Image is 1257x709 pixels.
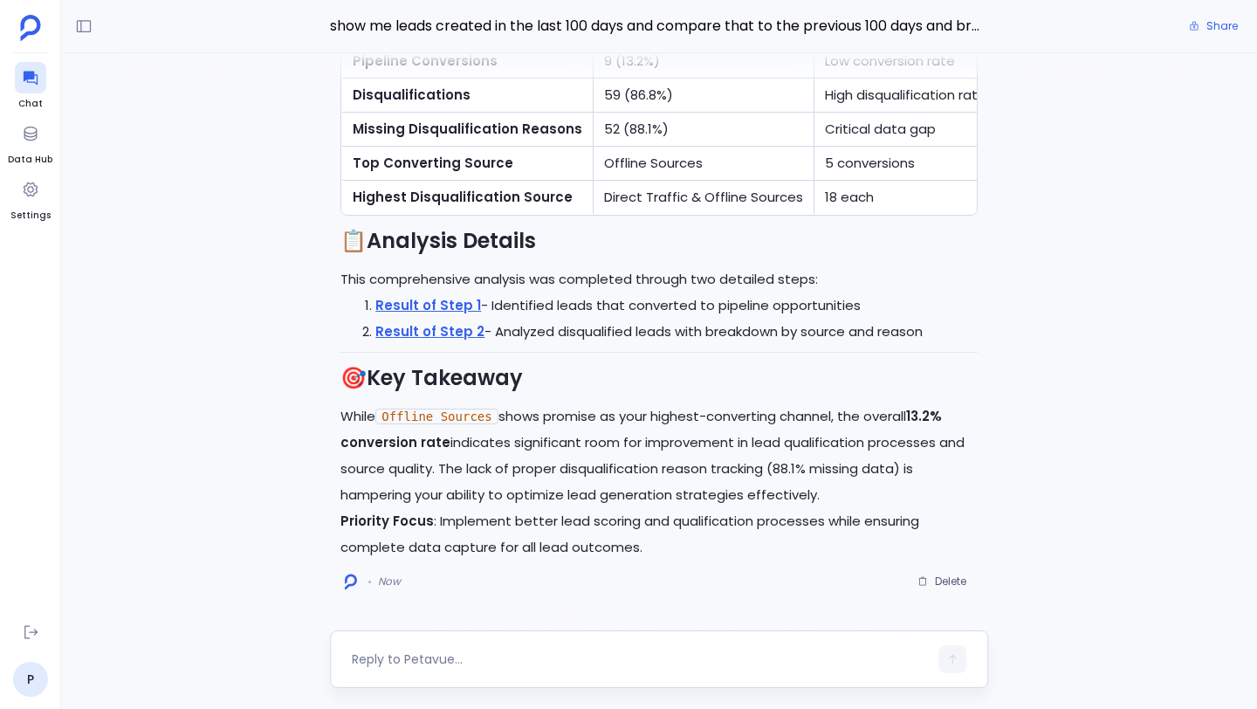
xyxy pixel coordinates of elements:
[340,512,434,530] strong: Priority Focus
[1178,14,1248,38] button: Share
[330,15,988,38] span: show me leads created in the last 100 days and compare that to the previous 100 days and break it...
[345,574,357,590] img: logo
[594,181,814,215] td: Direct Traffic & Offline Sources
[594,79,814,113] td: 59 (86.8%)
[375,319,978,345] li: - Analyzed disqualified leads with breakdown by source and reason
[8,153,52,167] span: Data Hub
[375,322,484,341] a: Result of Step 2
[367,226,536,255] strong: Analysis Details
[594,147,814,181] td: Offline Sources
[10,209,51,223] span: Settings
[340,266,978,293] p: This comprehensive analysis was completed through two detailed steps:
[20,15,41,41] img: petavue logo
[375,409,498,424] code: Offline Sources
[15,62,46,111] a: Chat
[906,568,978,595] button: Delete
[814,113,1040,147] td: Critical data gap
[340,226,978,256] h2: 📋
[15,97,46,111] span: Chat
[375,293,978,319] li: - Identified leads that converted to pipeline opportunities
[340,363,978,393] h2: 🎯
[1206,19,1238,33] span: Share
[340,508,978,561] p: : Implement better lead scoring and qualification processes while ensuring complete data capture ...
[353,188,573,206] strong: Highest Disqualification Source
[814,79,1040,113] td: High disqualification rate
[594,113,814,147] td: 52 (88.1%)
[814,181,1040,215] td: 18 each
[8,118,52,167] a: Data Hub
[353,86,471,104] strong: Disqualifications
[353,120,582,138] strong: Missing Disqualification Reasons
[13,662,48,697] a: P
[10,174,51,223] a: Settings
[814,147,1040,181] td: 5 conversions
[353,154,513,172] strong: Top Converting Source
[367,363,523,392] strong: Key Takeaway
[340,403,978,508] p: While shows promise as your highest-converting channel, the overall indicates significant room fo...
[378,575,401,589] span: Now
[375,296,481,314] a: Result of Step 1
[935,575,966,589] span: Delete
